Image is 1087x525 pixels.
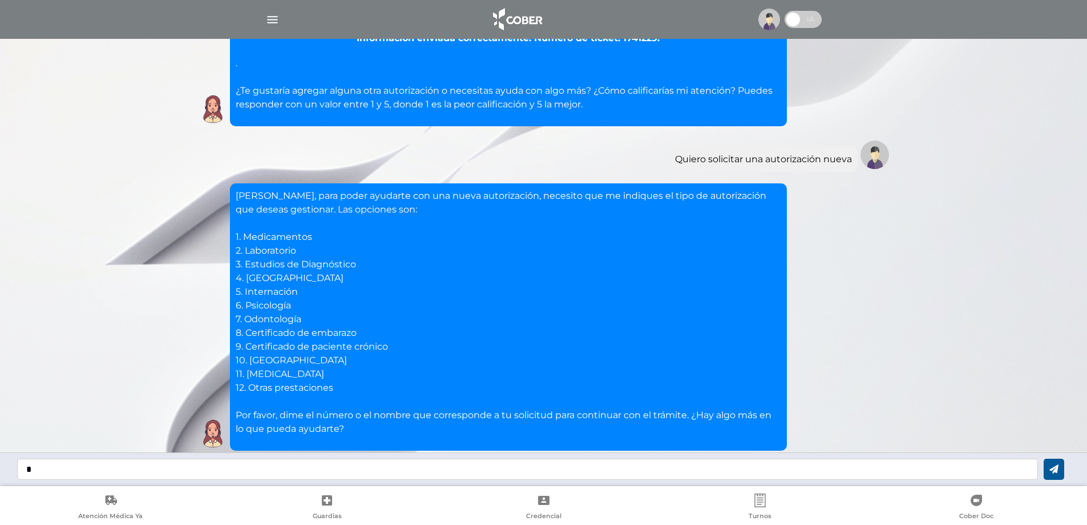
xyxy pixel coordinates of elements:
[236,189,781,436] p: [PERSON_NAME], para poder ayudarte con una nueva autorización, necesito que me indiques el tipo d...
[265,13,280,27] img: Cober_menu-lines-white.svg
[758,9,780,30] img: profile-placeholder.svg
[199,95,227,123] img: Cober IA
[78,512,143,522] span: Atención Médica Ya
[313,512,342,522] span: Guardias
[199,419,227,448] img: Cober IA
[675,153,852,166] div: Quiero solicitar una autorización nueva
[860,141,889,169] img: Tu imagen
[868,494,1085,523] a: Cober Doc
[435,494,652,523] a: Credencial
[2,494,219,523] a: Atención Médica Ya
[959,512,993,522] span: Cober Doc
[526,512,561,522] span: Credencial
[487,6,547,33] img: logo_cober_home-white.png
[652,494,868,523] a: Turnos
[749,512,771,522] span: Turnos
[219,494,435,523] a: Guardias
